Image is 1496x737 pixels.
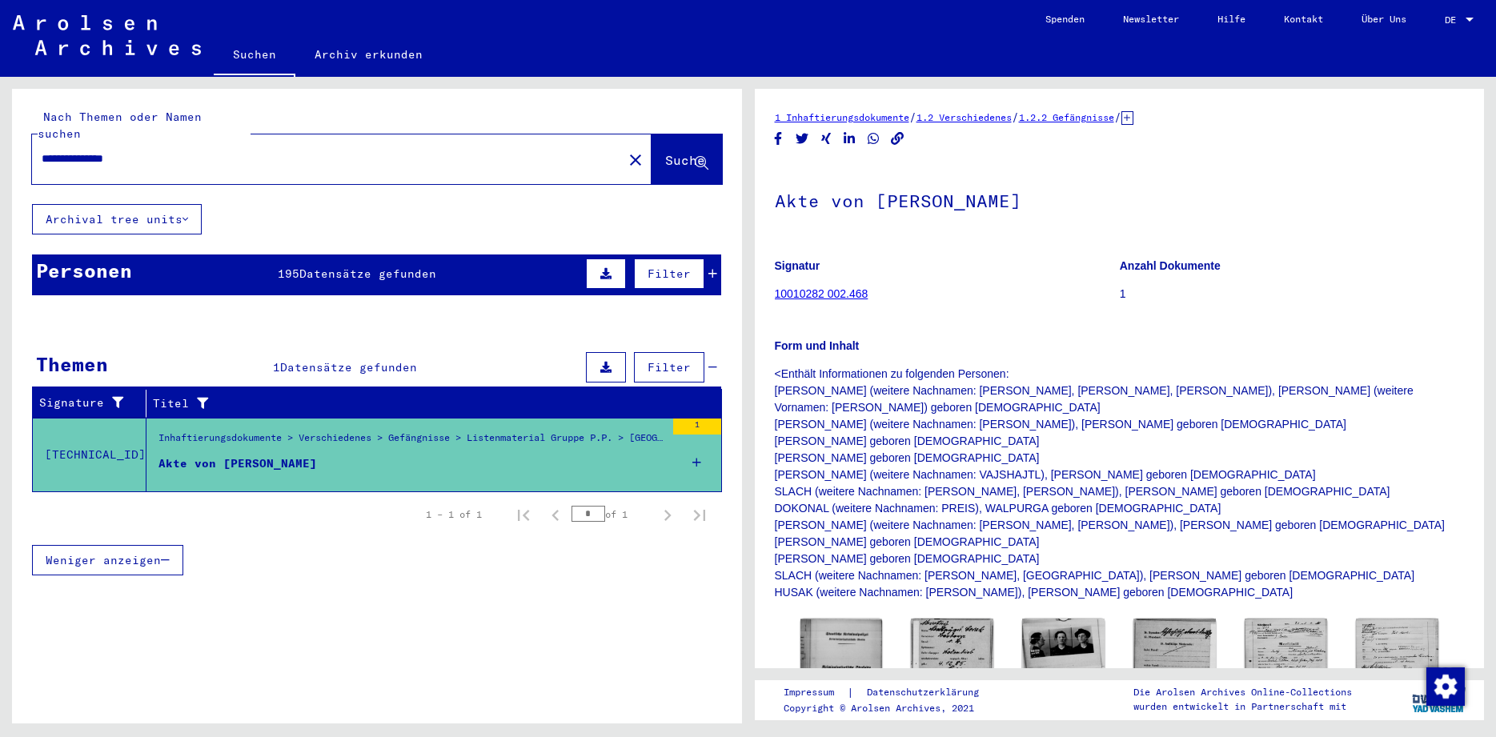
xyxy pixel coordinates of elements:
button: Share on WhatsApp [865,129,882,149]
span: 195 [278,266,299,281]
span: Filter [648,266,691,281]
img: 001.jpg [800,619,883,722]
button: Previous page [539,499,572,531]
div: Akte von [PERSON_NAME] [158,455,317,472]
button: Last page [684,499,716,531]
p: <Enthält Informationen zu folgenden Personen: [PERSON_NAME] (weitere Nachnamen: [PERSON_NAME], [P... [775,366,1465,601]
button: Weniger anzeigen [32,545,183,575]
div: Signature [39,391,150,416]
span: Suche [665,152,705,168]
img: Arolsen_neg.svg [13,15,201,55]
img: 006.jpg [1356,619,1438,732]
p: Copyright © Arolsen Archives, 2021 [784,701,998,715]
div: Titel [153,395,690,412]
button: Suche [652,134,722,184]
button: Share on Xing [818,129,835,149]
button: Next page [652,499,684,531]
p: 1 [1120,286,1464,302]
span: Weniger anzeigen [46,553,161,567]
img: Zustimmung ändern [1426,667,1465,706]
a: 1.2.2 Gefängnisse [1019,111,1114,123]
a: Archiv erkunden [295,35,442,74]
button: Copy link [889,129,906,149]
button: Share on Twitter [794,129,811,149]
mat-label: Nach Themen oder Namen suchen [38,110,202,141]
button: Filter [634,258,704,289]
b: Anzahl Dokumente [1120,259,1221,272]
a: 10010282 002.468 [775,287,868,300]
button: First page [507,499,539,531]
img: 005.jpg [1245,619,1327,731]
button: Share on LinkedIn [841,129,858,149]
b: Form und Inhalt [775,339,860,352]
a: Datenschutzerklärung [854,684,998,701]
b: Signatur [775,259,820,272]
p: Die Arolsen Archives Online-Collections [1133,685,1352,699]
p: wurden entwickelt in Partnerschaft mit [1133,699,1352,714]
span: Datensätze gefunden [299,266,436,281]
div: Signature [39,395,134,411]
a: Impressum [784,684,847,701]
button: Share on Facebook [770,129,787,149]
div: Zustimmung ändern [1426,667,1464,705]
img: 003.jpg [1022,619,1105,719]
h1: Akte von [PERSON_NAME] [775,164,1465,234]
div: Personen [36,256,132,285]
div: | [784,684,998,701]
span: / [1012,110,1019,124]
button: Filter [634,352,704,383]
div: Titel [153,391,706,416]
mat-icon: close [626,150,645,170]
a: Suchen [214,35,295,77]
button: Clear [620,143,652,175]
button: Archival tree units [32,204,202,234]
a: 1 Inhaftierungsdokumente [775,111,909,123]
span: DE [1445,14,1462,26]
span: Filter [648,360,691,375]
div: Inhaftierungsdokumente > Verschiedenes > Gefängnisse > Listenmaterial Gruppe P.P. > [GEOGRAPHIC_D... [158,431,665,453]
span: / [909,110,916,124]
span: / [1114,110,1121,124]
img: yv_logo.png [1409,679,1469,719]
a: 1.2 Verschiedenes [916,111,1012,123]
